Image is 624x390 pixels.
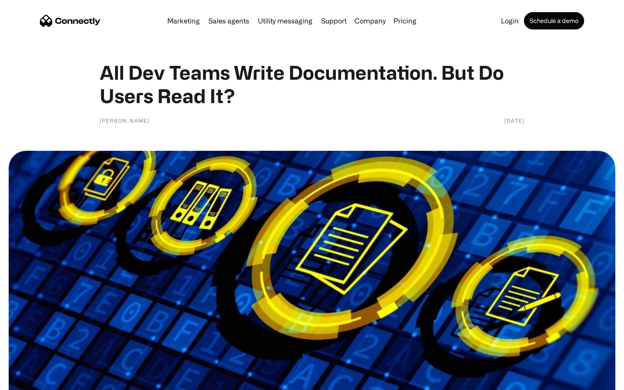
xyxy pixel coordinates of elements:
[254,17,316,24] a: Utility messaging
[100,116,149,125] div: [PERSON_NAME]
[504,116,524,125] div: [DATE]
[354,15,386,27] div: Company
[318,17,350,24] a: Support
[497,17,522,24] a: Login
[17,375,52,387] ul: Language list
[352,15,388,27] div: Company
[100,61,524,107] h1: All Dev Teams Write Documentation. But Do Users Read It?
[164,17,203,24] a: Marketing
[524,12,584,29] a: Schedule a demo
[40,14,101,27] a: home
[205,17,253,24] a: Sales agents
[9,375,52,387] aside: Language selected: English
[390,17,420,24] a: Pricing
